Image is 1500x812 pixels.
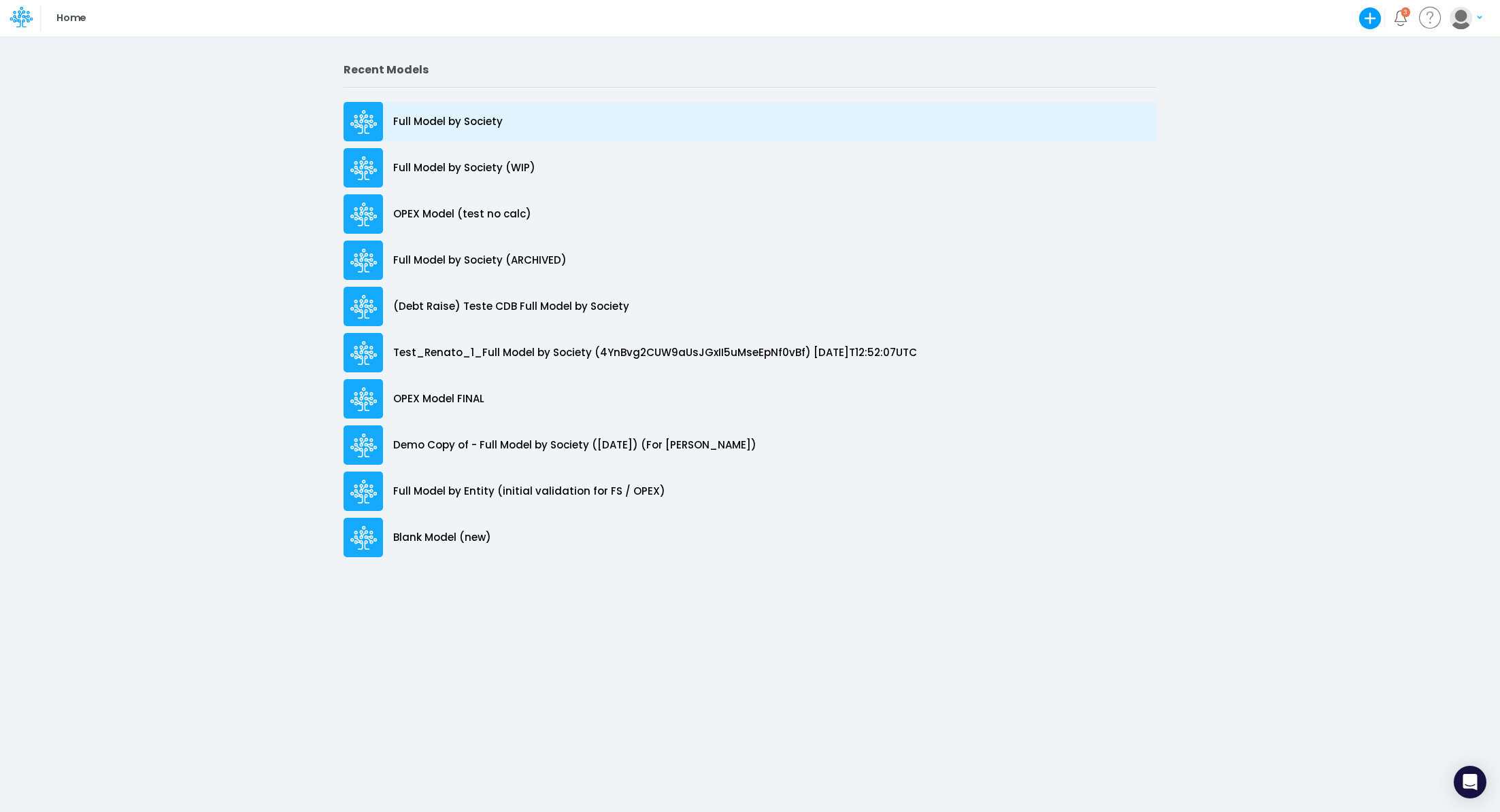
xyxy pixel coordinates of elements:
[56,11,86,26] p: Home
[1393,10,1408,26] a: Notifications
[344,376,1156,422] a: OPEX Model FINAL
[393,253,567,268] p: Full Model by Society (ARCHIVED)
[393,114,503,130] p: Full Model by Society
[393,438,756,453] p: Demo Copy of - Full Model by Society ([DATE]) (For [PERSON_NAME])
[344,145,1156,191] a: Full Model by Society (WIP)
[393,530,491,546] p: Blank Model (new)
[344,468,1156,514] a: Full Model by Entity (initial validation for FS / OPEX)
[393,345,917,361] p: Test_Renato_1_Full Model by Society (4YnBvg2CUW9aUsJGxII5uMseEpNf0vBf) [DATE]T12:52:07UTC
[1403,9,1407,15] div: 3 unread items
[393,160,535,176] p: Full Model by Society (WIP)
[393,299,629,315] p: (Debt Raise) Teste CDB Full Model by Society
[393,207,531,222] p: OPEX Model (test no calc)
[344,237,1156,283] a: Full Model by Society (ARCHIVED)
[344,422,1156,468] a: Demo Copy of - Full Model by Society ([DATE]) (For [PERSON_NAME])
[393,391,484,407] p: OPEX Model FINAL
[1454,766,1486,798] div: Open Intercom Messenger
[344,283,1156,330] a: (Debt Raise) Teste CDB Full Model by Society
[344,63,1156,76] h2: Recent Models
[344,99,1156,145] a: Full Model by Society
[344,514,1156,561] a: Blank Model (new)
[344,191,1156,237] a: OPEX Model (test no calc)
[393,484,665,499] p: Full Model by Entity (initial validation for FS / OPEX)
[344,330,1156,376] a: Test_Renato_1_Full Model by Society (4YnBvg2CUW9aUsJGxII5uMseEpNf0vBf) [DATE]T12:52:07UTC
